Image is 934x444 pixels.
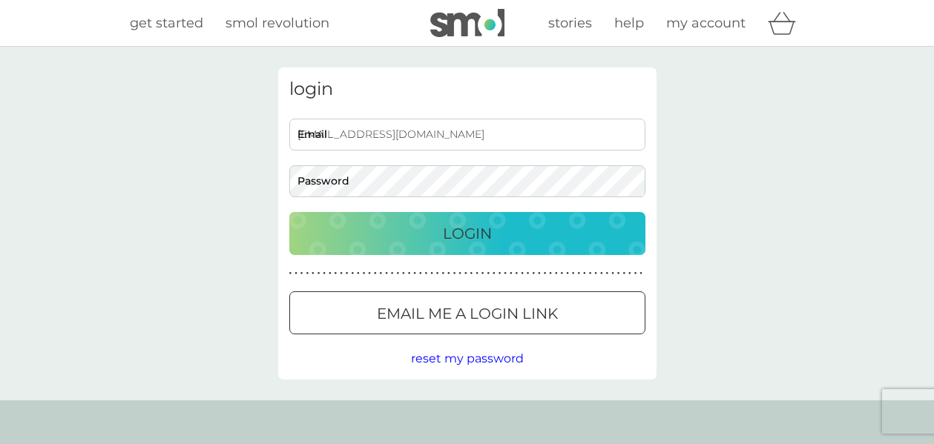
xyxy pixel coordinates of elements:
[402,270,405,277] p: ●
[318,270,320,277] p: ●
[289,270,292,277] p: ●
[368,270,371,277] p: ●
[577,270,580,277] p: ●
[289,212,645,255] button: Login
[380,270,383,277] p: ●
[622,270,625,277] p: ●
[413,270,416,277] p: ●
[594,270,597,277] p: ●
[666,13,746,34] a: my account
[521,270,524,277] p: ●
[548,13,592,34] a: stories
[425,270,428,277] p: ●
[549,270,552,277] p: ●
[430,270,433,277] p: ●
[561,270,564,277] p: ●
[499,270,501,277] p: ●
[295,270,297,277] p: ●
[300,270,303,277] p: ●
[289,291,645,334] button: Email me a login link
[572,270,575,277] p: ●
[323,270,326,277] p: ●
[306,270,309,277] p: ●
[441,270,444,277] p: ●
[476,270,478,277] p: ●
[329,270,332,277] p: ●
[548,15,592,31] span: stories
[614,15,644,31] span: help
[504,270,507,277] p: ●
[532,270,535,277] p: ●
[363,270,366,277] p: ●
[600,270,603,277] p: ●
[374,270,377,277] p: ●
[396,270,399,277] p: ●
[385,270,388,277] p: ●
[226,13,329,34] a: smol revolution
[458,270,461,277] p: ●
[768,8,805,38] div: basket
[639,270,642,277] p: ●
[289,79,645,100] h3: login
[419,270,422,277] p: ●
[130,15,203,31] span: get started
[555,270,558,277] p: ●
[481,270,484,277] p: ●
[411,349,524,368] button: reset my password
[130,13,203,34] a: get started
[589,270,592,277] p: ●
[391,270,394,277] p: ●
[335,270,338,277] p: ●
[617,270,620,277] p: ●
[538,270,541,277] p: ●
[453,270,456,277] p: ●
[544,270,547,277] p: ●
[464,270,467,277] p: ●
[226,15,329,31] span: smol revolution
[430,9,504,37] img: smol
[611,270,614,277] p: ●
[510,270,513,277] p: ●
[436,270,439,277] p: ●
[340,270,343,277] p: ●
[516,270,519,277] p: ●
[351,270,354,277] p: ●
[408,270,411,277] p: ●
[628,270,631,277] p: ●
[666,15,746,31] span: my account
[357,270,360,277] p: ●
[411,351,524,365] span: reset my password
[583,270,586,277] p: ●
[493,270,496,277] p: ●
[312,270,315,277] p: ●
[487,270,490,277] p: ●
[527,270,530,277] p: ●
[614,13,644,34] a: help
[634,270,637,277] p: ●
[606,270,609,277] p: ●
[443,222,492,245] p: Login
[377,302,558,325] p: Email me a login link
[447,270,450,277] p: ●
[566,270,569,277] p: ●
[470,270,473,277] p: ●
[346,270,349,277] p: ●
